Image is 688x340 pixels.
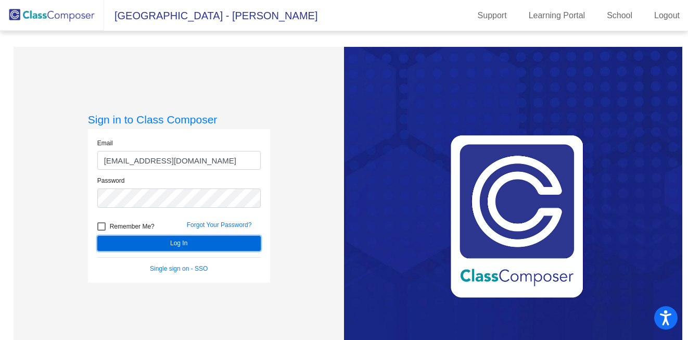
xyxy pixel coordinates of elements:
[97,176,125,185] label: Password
[187,221,252,229] a: Forgot Your Password?
[110,220,155,233] span: Remember Me?
[150,265,208,272] a: Single sign on - SSO
[104,7,317,24] span: [GEOGRAPHIC_DATA] - [PERSON_NAME]
[646,7,688,24] a: Logout
[88,113,270,126] h3: Sign in to Class Composer
[469,7,515,24] a: Support
[520,7,594,24] a: Learning Portal
[598,7,641,24] a: School
[97,138,113,148] label: Email
[97,236,261,251] button: Log In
